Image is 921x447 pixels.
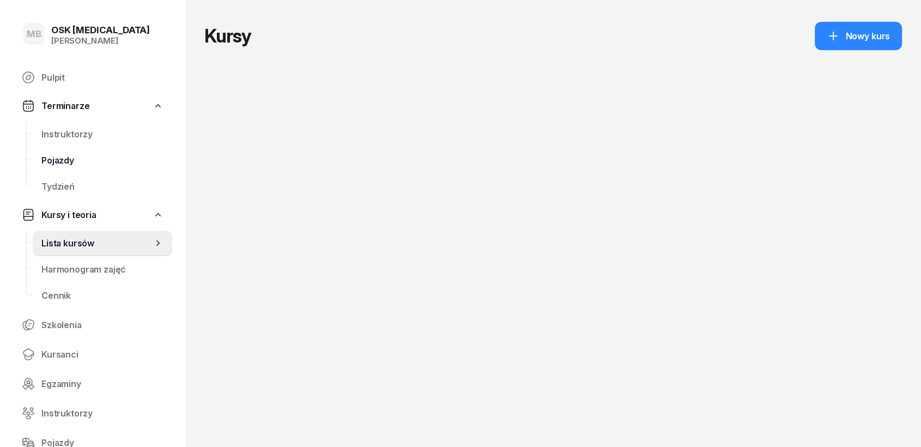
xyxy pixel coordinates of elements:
[41,129,163,140] span: Instruktorzy
[41,101,89,111] span: Terminarze
[33,256,172,282] a: Harmonogram zajęć
[827,29,890,43] div: Nowy kurs
[41,73,163,83] span: Pulpit
[41,155,163,166] span: Pojazdy
[41,238,153,249] span: Lista kursów
[41,408,163,419] span: Instruktorzy
[13,400,172,426] a: Instruktorzy
[51,36,150,46] div: [PERSON_NAME]
[41,182,163,192] span: Tydzień
[13,94,172,118] a: Terminarze
[51,26,150,35] div: OSK [MEDICAL_DATA]
[13,341,172,367] a: Kursanci
[41,210,96,220] span: Kursy i teoria
[13,203,172,227] a: Kursy i teoria
[41,379,163,389] span: Egzaminy
[815,22,902,50] a: Nowy kurs
[13,64,172,90] a: Pulpit
[33,147,172,173] a: Pojazdy
[27,29,41,39] span: MB
[13,371,172,397] a: Egzaminy
[33,173,172,200] a: Tydzień
[41,264,163,275] span: Harmonogram zajęć
[41,291,163,301] span: Cennik
[41,349,163,360] span: Kursanci
[33,230,172,256] a: Lista kursów
[41,320,163,330] span: Szkolenia
[13,312,172,338] a: Szkolenia
[33,121,172,147] a: Instruktorzy
[204,26,299,46] h1: Kursy
[33,282,172,309] a: Cennik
